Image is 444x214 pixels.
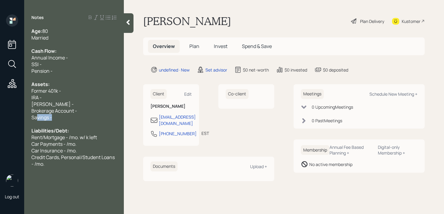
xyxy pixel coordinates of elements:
[243,67,269,73] div: $0 net-worth
[309,161,352,168] div: No active membership
[42,28,48,34] span: 80
[31,28,42,34] span: Age:
[330,144,373,156] div: Annual Fee Based Planning +
[150,161,178,171] h6: Documents
[184,91,192,97] div: Edit
[31,14,44,21] label: Notes
[31,134,97,141] span: Rent/Mortgage - /mo. w/ k left
[31,48,56,54] span: Cash Flow:
[31,154,116,167] span: Credit Cards, Personal/Student Loans - /mo.
[369,91,417,97] div: Schedule New Meeting +
[31,127,69,134] span: Liabilities/Debt:
[31,101,74,107] span: [PERSON_NAME] -
[205,67,227,73] div: Set advisor
[201,130,209,136] div: EST
[31,147,77,154] span: Car Insurance - /mo.
[285,67,307,73] div: $0 invested
[378,144,417,156] div: Digital-only Membership +
[301,145,330,155] h6: Membership
[31,94,42,101] span: IRA -
[31,54,68,61] span: Annual Income -
[159,67,190,73] div: undefined · New
[402,18,420,24] div: Kustomer
[31,88,61,94] span: Former 401k -
[31,81,50,88] span: Assets:
[6,174,18,187] img: retirable_logo.png
[250,164,267,169] div: Upload +
[5,194,19,200] div: Log out
[360,18,384,24] div: Plan Delivery
[189,43,199,50] span: Plan
[323,67,348,73] div: $0 deposited
[150,104,192,109] h6: [PERSON_NAME]
[242,43,272,50] span: Spend & Save
[143,14,231,28] h1: [PERSON_NAME]
[31,107,77,114] span: Brokerage Account -
[226,89,249,99] h6: Co-client
[31,114,52,121] span: Savings -
[214,43,227,50] span: Invest
[312,104,353,110] div: 0 Upcoming Meeting s
[159,130,197,137] div: [PHONE_NUMBER]
[31,34,48,41] span: Married
[153,43,175,50] span: Overview
[159,114,196,126] div: [EMAIL_ADDRESS][DOMAIN_NAME]
[31,68,53,74] span: Pension -
[301,89,324,99] h6: Meetings
[31,61,42,68] span: SSI -
[312,117,342,124] div: 0 Past Meeting s
[150,89,167,99] h6: Client
[31,141,76,147] span: Car Payments - /mo.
